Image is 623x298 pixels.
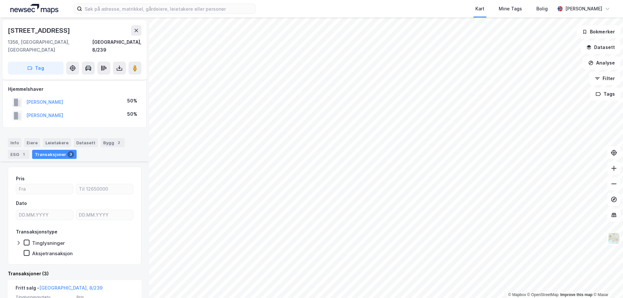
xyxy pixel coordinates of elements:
input: Til 12650000 [76,184,133,194]
input: DD.MM.YYYY [16,210,73,220]
div: Aksjetransaksjon [32,250,73,256]
div: Bolig [536,5,548,13]
div: Dato [16,199,27,207]
iframe: Chat Widget [591,267,623,298]
div: Pris [16,175,25,183]
div: Tinglysninger [32,240,65,246]
img: logo.a4113a55bc3d86da70a041830d287a7e.svg [10,4,58,14]
div: Fritt salg - [16,284,103,294]
input: Fra [16,184,73,194]
a: Improve this map [560,292,592,297]
button: Tag [8,62,64,75]
div: Transaksjoner [32,150,77,159]
div: Mine Tags [499,5,522,13]
button: Analyse [583,56,620,69]
div: 1 [20,151,27,158]
button: Bokmerker [577,25,620,38]
div: [PERSON_NAME] [565,5,602,13]
div: 1356, [GEOGRAPHIC_DATA], [GEOGRAPHIC_DATA] [8,38,92,54]
div: Transaksjoner (3) [8,270,141,278]
a: OpenStreetMap [527,292,559,297]
div: Kontrollprogram for chat [591,267,623,298]
div: 50% [127,97,137,105]
div: Hjemmelshaver [8,85,141,93]
div: Datasett [74,138,98,147]
div: Kart [475,5,484,13]
div: Transaksjonstype [16,228,57,236]
img: Z [608,232,620,244]
button: Filter [589,72,620,85]
div: [STREET_ADDRESS] [8,25,71,36]
div: 50% [127,110,137,118]
button: Tags [590,88,620,101]
div: Leietakere [43,138,71,147]
div: 3 [67,151,74,158]
input: DD.MM.YYYY [76,210,133,220]
button: Datasett [581,41,620,54]
div: Bygg [101,138,125,147]
a: [GEOGRAPHIC_DATA], 8/239 [39,285,103,291]
input: Søk på adresse, matrikkel, gårdeiere, leietakere eller personer [82,4,255,14]
div: ESG [8,150,30,159]
div: [GEOGRAPHIC_DATA], 8/239 [92,38,141,54]
a: Mapbox [508,292,526,297]
div: 2 [116,139,122,146]
div: Eiere [24,138,40,147]
div: Info [8,138,21,147]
